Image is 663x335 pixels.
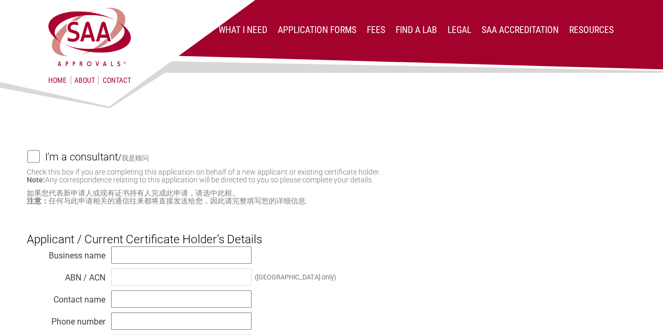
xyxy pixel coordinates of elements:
a: Application Forms [278,25,356,35]
a: Home [48,76,67,84]
div: ABN / ACN [27,270,105,280]
a: Fees [367,25,385,35]
a: SAA Accreditation [482,25,559,35]
a: Legal [448,25,471,35]
h4: I'm a consultant [45,145,118,168]
small: 如果您代表新申请人或现有证书持有人完成此申请，请选中此框。 任何与此申请相关的通信往来都将直接发送给您，因此请完整填写您的详细信息. [27,189,637,205]
h3: Applicant / Current Certificate Holder’s Details [27,214,637,246]
div: ([GEOGRAPHIC_DATA] only) [255,273,336,281]
strong: Note: [27,176,45,184]
img: SAA Approvals [47,6,133,68]
label: / [45,150,637,163]
strong: 注意： [27,197,49,205]
a: Find a lab [396,25,437,35]
small: 我是顾问 [122,154,149,162]
a: Contact [103,76,131,84]
a: What I Need [219,25,267,35]
div: Business name [27,248,105,258]
small: Check this box if you are completing this application on behalf of a new applicant or existing ce... [27,168,380,184]
a: About [71,76,99,84]
div: Phone number [27,314,105,325]
div: Contact name [27,292,105,302]
a: Resources [569,25,614,35]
